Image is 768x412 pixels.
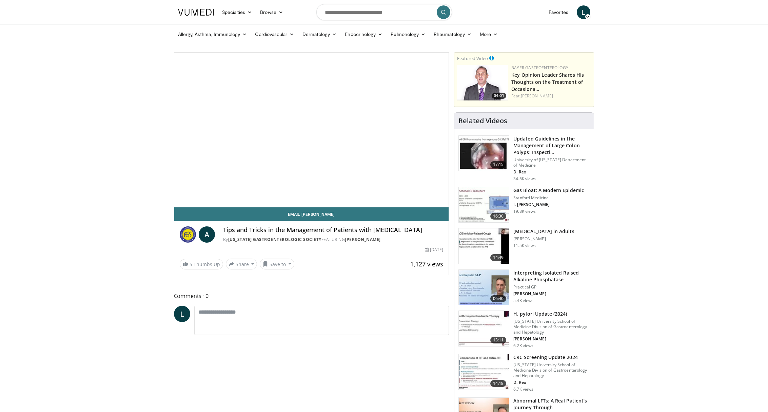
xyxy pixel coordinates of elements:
[545,5,573,19] a: Favorites
[513,195,584,201] p: Stanford Medicine
[458,311,590,349] a: 13:11 H. pylori Update (2024) [US_STATE] University School of Medicine Division of Gastroenterolo...
[492,93,506,99] span: 04:01
[513,336,590,342] p: [PERSON_NAME]
[513,354,590,361] h3: CRC Screening Update 2024
[256,5,287,19] a: Browse
[513,135,590,156] h3: Updated Guidelines in the Management of Large Colon Polyps: Inspecti…
[513,169,590,175] p: D. Rex
[457,65,508,100] img: 9828b8df-38ad-4333-b93d-bb657251ca89.png.150x105_q85_crop-smart_upscale.png
[511,93,591,99] div: Feat.
[298,27,341,41] a: Dermatology
[490,380,507,387] span: 14:18
[513,343,533,349] p: 6.2K views
[458,269,590,305] a: 06:40 Interpreting Isolated Raised Alkaline Phosphatase Practical GP [PERSON_NAME] 5.4K views
[199,226,215,243] a: A
[513,209,536,214] p: 19.8K views
[174,207,449,221] a: Email [PERSON_NAME]
[490,295,507,302] span: 06:40
[490,213,507,220] span: 16:30
[513,387,533,392] p: 6.7K views
[223,226,444,234] h4: Tips and Tricks in the Management of Patients with [MEDICAL_DATA]
[174,53,449,207] video-js: Video Player
[458,135,590,182] a: 17:15 Updated Guidelines in the Management of Large Colon Polyps: Inspecti… University of [US_STA...
[458,117,507,125] h4: Related Videos
[513,298,533,303] p: 5.4K views
[251,27,298,41] a: Cardiovascular
[513,269,590,283] h3: Interpreting Isolated Raised Alkaline Phosphatase
[513,228,574,235] h3: [MEDICAL_DATA] in Adults
[521,93,553,99] a: [PERSON_NAME]
[513,311,590,317] h3: H. pylori Update (2024)
[459,270,509,305] img: 6a4ee52d-0f16-480d-a1b4-8187386ea2ed.150x105_q85_crop-smart_upscale.jpg
[459,228,509,264] img: 11950cd4-d248-4755-8b98-ec337be04c84.150x105_q85_crop-smart_upscale.jpg
[430,27,476,41] a: Rheumatology
[316,4,452,20] input: Search topics, interventions
[228,237,321,242] a: [US_STATE] Gastroenterologic Society
[513,202,584,207] p: I. [PERSON_NAME]
[513,362,590,378] p: [US_STATE] University School of Medicine Division of Gastroenterology and Hepatology
[458,187,590,223] a: 16:30 Gas Bloat: A Modern Epidemic Stanford Medicine I. [PERSON_NAME] 19.8K views
[490,337,507,343] span: 13:11
[190,261,192,267] span: 5
[410,260,443,268] span: 1,127 views
[457,65,508,100] a: 04:01
[513,157,590,168] p: University of [US_STATE] Department of Medicine
[577,5,590,19] a: L
[218,5,256,19] a: Specialties
[223,237,444,243] div: By FEATURING
[459,136,509,171] img: dfcfcb0d-b871-4e1a-9f0c-9f64970f7dd8.150x105_q85_crop-smart_upscale.jpg
[458,228,590,264] a: 14:49 [MEDICAL_DATA] in Adults [PERSON_NAME] 11.5K views
[511,72,584,92] a: Key Opinion Leader Shares His Thoughts on the Treatment of Occasiona…
[457,55,488,61] small: Featured Video
[174,306,190,322] a: L
[180,259,223,269] a: 5 Thumbs Up
[511,65,568,71] a: Bayer Gastroenterology
[513,176,536,182] p: 34.5K views
[425,247,443,253] div: [DATE]
[180,226,196,243] img: Florida Gastroenterologic Society
[178,9,214,16] img: VuMedi Logo
[174,27,251,41] a: Allergy, Asthma, Immunology
[513,380,590,385] p: D. Rex
[513,243,536,248] p: 11.5K views
[513,236,574,242] p: [PERSON_NAME]
[341,27,387,41] a: Endocrinology
[345,237,381,242] a: [PERSON_NAME]
[226,259,257,269] button: Share
[459,187,509,223] img: 480ec31d-e3c1-475b-8289-0a0659db689a.150x105_q85_crop-smart_upscale.jpg
[459,354,509,390] img: 91500494-a7c6-4302-a3df-6280f031e251.150x105_q85_crop-smart_upscale.jpg
[476,27,502,41] a: More
[459,311,509,346] img: 94cbdef1-8024-4923-aeed-65cc31b5ce88.150x105_q85_crop-smart_upscale.jpg
[490,254,507,261] span: 14:49
[513,187,584,194] h3: Gas Bloat: A Modern Epidemic
[387,27,430,41] a: Pulmonology
[513,284,590,290] p: Practical GP
[174,292,449,300] span: Comments 0
[260,259,294,269] button: Save to
[458,354,590,392] a: 14:18 CRC Screening Update 2024 [US_STATE] University School of Medicine Division of Gastroentero...
[513,319,590,335] p: [US_STATE] University School of Medicine Division of Gastroenterology and Hepatology
[490,161,507,168] span: 17:15
[513,291,590,297] p: [PERSON_NAME]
